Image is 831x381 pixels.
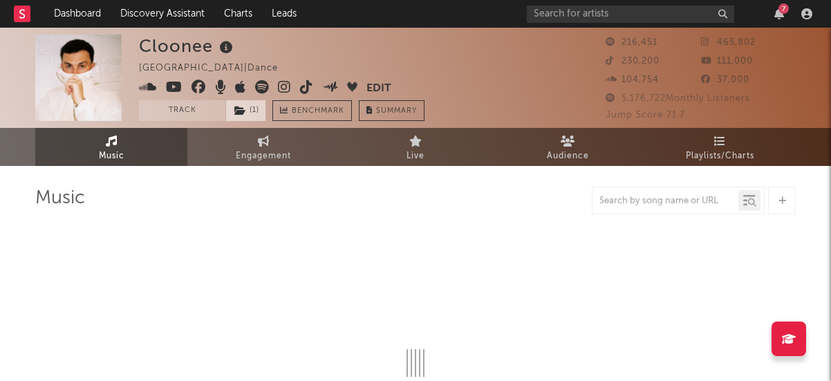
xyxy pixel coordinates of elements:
span: ( 1 ) [225,100,266,121]
div: 7 [778,3,789,14]
span: Engagement [236,148,291,165]
a: Playlists/Charts [644,128,796,166]
button: 7 [774,8,784,19]
button: Track [139,100,225,121]
a: Music [35,128,187,166]
span: 5,176,722 Monthly Listeners [606,94,750,103]
button: Edit [366,80,391,97]
span: Summary [376,107,417,115]
span: 465,802 [701,38,756,47]
span: 230,200 [606,57,660,66]
span: Live [407,148,424,165]
span: 216,451 [606,38,657,47]
div: [GEOGRAPHIC_DATA] | Dance [139,60,310,77]
span: Music [99,148,124,165]
span: 104,754 [606,75,659,84]
input: Search by song name or URL [592,196,738,207]
span: 111,000 [701,57,753,66]
a: Live [339,128,492,166]
span: Jump Score: 71.7 [606,111,685,120]
button: Summary [359,100,424,121]
button: (1) [226,100,265,121]
span: Audience [547,148,589,165]
a: Benchmark [272,100,352,121]
a: Audience [492,128,644,166]
span: 37,000 [701,75,749,84]
div: Cloonee [139,35,236,57]
a: Engagement [187,128,339,166]
span: Playlists/Charts [686,148,754,165]
span: Benchmark [292,103,344,120]
input: Search for artists [527,6,734,23]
